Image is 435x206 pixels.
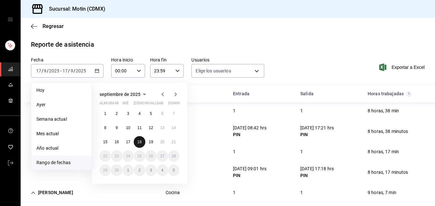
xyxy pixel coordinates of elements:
button: 16 de septiembre de 2025 [111,136,122,148]
abbr: 15 de septiembre de 2025 [103,140,107,144]
button: 14 de septiembre de 2025 [168,122,179,134]
button: 1 de octubre de 2025 [122,164,134,176]
button: septiembre de 2025 [100,90,148,98]
font: 26 [149,154,153,158]
div: Cell [362,105,404,117]
font: 2 [139,168,141,173]
div: Cocina [166,189,180,196]
div: Cell [160,187,185,199]
div: Cabeza [21,85,435,102]
div: Cell [295,146,308,158]
div: Cell [26,105,78,117]
button: 4 de octubre de 2025 [157,164,168,176]
font: 5 [173,168,175,173]
div: Celda de cabeza [362,88,430,100]
input: -- [43,68,47,73]
abbr: 19 de septiembre de 2025 [149,140,153,144]
abbr: viernes [145,101,163,108]
font: septiembre de 2025 [100,92,140,97]
abbr: 25 de septiembre de 2025 [137,154,141,158]
abbr: domingo [168,101,184,108]
button: 7 de septiembre de 2025 [168,108,179,119]
button: Exportar a Excel [381,63,425,71]
div: [DATE] 17:21 hrs [300,125,334,131]
button: 20 de septiembre de 2025 [157,136,168,148]
font: 25 [137,154,141,158]
button: 24 de septiembre de 2025 [122,150,134,162]
button: 30 de septiembre de 2025 [111,164,122,176]
div: Cell [362,166,413,178]
button: 26 de septiembre de 2025 [145,150,157,162]
font: 4 [161,168,163,173]
button: 29 de septiembre de 2025 [100,164,111,176]
div: Row [21,160,435,184]
abbr: 18 de septiembre de 2025 [137,140,141,144]
div: Cell [26,129,36,134]
abbr: miércoles [122,101,129,108]
button: 2 de octubre de 2025 [134,164,145,176]
font: Hora fin [150,57,167,62]
button: 21 de septiembre de 2025 [168,136,179,148]
abbr: 30 de septiembre de 2025 [114,168,119,173]
font: 20 [160,140,164,144]
abbr: 24 de septiembre de 2025 [126,154,130,158]
abbr: martes [111,101,119,108]
button: 18 de septiembre de 2025 [134,136,145,148]
font: Exportar a Excel [391,65,425,70]
div: Cell [295,187,308,199]
input: -- [70,68,73,73]
font: 10 [126,126,130,130]
abbr: 23 de septiembre de 2025 [114,154,119,158]
font: 21 [172,140,176,144]
div: Celda de cabeza [26,88,160,100]
button: 22 de septiembre de 2025 [100,150,111,162]
button: 12 de septiembre de 2025 [145,122,157,134]
abbr: 13 de septiembre de 2025 [160,126,164,130]
font: 22 [103,154,107,158]
div: Cell [295,163,339,182]
font: 11 [137,126,141,130]
div: Cell [228,146,241,158]
abbr: jueves [134,101,172,108]
input: ---- [75,68,86,73]
div: Cell [295,122,339,141]
div: Cell [26,170,36,175]
div: PIN [233,172,266,179]
font: / [68,68,70,73]
button: Regresar [31,23,64,29]
div: PIN [300,131,334,138]
font: 7 [173,111,175,116]
abbr: 14 de septiembre de 2025 [172,126,176,130]
div: Cell [228,105,241,117]
font: / [73,68,75,73]
button: 10 de septiembre de 2025 [122,122,134,134]
button: 5 de octubre de 2025 [168,164,179,176]
font: 5 [150,111,152,116]
div: Celda de cabeza [295,88,362,100]
font: Mes actual [36,131,59,136]
font: 30 [114,168,119,173]
font: 1 [104,111,106,116]
font: 23 [114,154,119,158]
div: Cell [228,163,272,182]
font: Ayer [36,102,46,107]
div: Cell [228,187,241,199]
abbr: lunes [100,101,119,108]
abbr: 27 de septiembre de 2025 [160,154,164,158]
font: 17 [126,140,130,144]
button: 17 de septiembre de 2025 [122,136,134,148]
div: Cell [26,146,78,158]
font: Semana actual [36,117,67,122]
font: Año actual [36,145,58,151]
div: Cell [362,146,404,158]
div: [DATE] 17:18 hrs [300,165,334,172]
abbr: 5 de octubre de 2025 [173,168,175,173]
button: 9 de septiembre de 2025 [111,122,122,134]
font: / [42,68,43,73]
abbr: 10 de septiembre de 2025 [126,126,130,130]
button: 23 de septiembre de 2025 [111,150,122,162]
div: Cell [362,187,401,199]
button: 5 de septiembre de 2025 [145,108,157,119]
font: Sucursal: Motin (CDMX) [49,6,105,12]
font: sab [157,101,163,105]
